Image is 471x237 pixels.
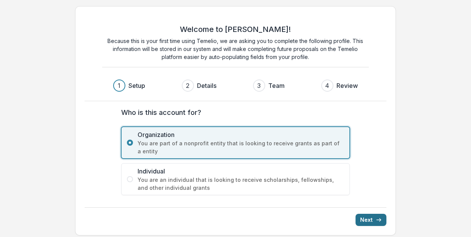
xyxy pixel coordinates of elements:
[257,81,261,90] div: 3
[128,81,145,90] h3: Setup
[180,25,291,34] h2: Welcome to [PERSON_NAME]!
[197,81,216,90] h3: Details
[121,107,345,118] label: Who is this account for?
[113,80,358,92] div: Progress
[102,37,369,61] p: Because this is your first time using Temelio, we are asking you to complete the following profil...
[138,139,344,155] span: You are part of a nonprofit entity that is looking to receive grants as part of a entity
[138,130,344,139] span: Organization
[336,81,358,90] h3: Review
[138,176,344,192] span: You are an individual that is looking to receive scholarships, fellowships, and other individual ...
[356,214,386,226] button: Next
[118,81,120,90] div: 1
[268,81,285,90] h3: Team
[325,81,329,90] div: 4
[138,167,344,176] span: Individual
[186,81,189,90] div: 2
